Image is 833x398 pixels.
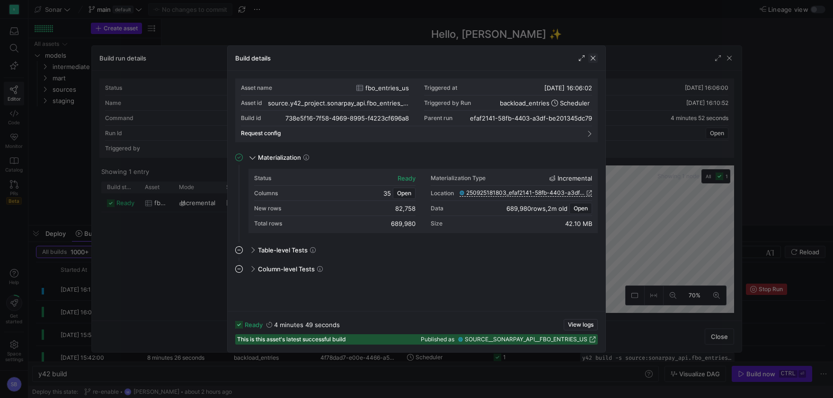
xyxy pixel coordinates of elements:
[560,99,590,107] span: Scheduler
[235,261,598,277] mat-expansion-panel-header: Column-level Tests
[568,321,594,328] span: View logs
[506,205,567,212] div: ,
[254,190,278,197] div: Columns
[544,84,592,92] span: [DATE] 16:06:02
[470,114,592,122] div: efaf2141-58fb-4403-a3df-be201345dc79
[548,205,567,212] span: 2m old
[245,321,263,329] span: ready
[235,242,598,258] mat-expansion-panel-header: Table-level Tests
[254,220,282,227] div: Total rows
[424,100,471,106] div: Triggered by Run
[241,85,272,91] div: Asset name
[460,190,592,196] a: 250925181803_efaf2141-58fb-4403-a3df-be201345dc79
[258,265,315,273] span: Column-level Tests
[235,54,271,62] h3: Build details
[395,205,416,212] div: 82,758
[424,85,457,91] div: Triggered at
[274,321,340,329] y42-duration: 4 minutes 49 seconds
[558,174,592,182] span: incremental
[235,150,598,165] mat-expansion-panel-header: Materialization
[397,190,411,197] span: Open
[569,203,592,214] button: Open
[365,84,409,92] span: fbo_entries_us
[241,115,261,121] div: Build id
[254,175,271,182] div: Status
[564,319,598,330] button: View logs
[506,205,546,212] span: 689,980 rows
[241,130,581,137] mat-panel-title: Request config
[235,169,598,242] div: Materialization
[565,220,592,227] div: 42.10 MB
[258,154,301,161] span: Materialization
[241,100,262,106] div: Asset id
[258,246,308,254] span: Table-level Tests
[465,336,587,343] span: SOURCE__SONARPAY_API__FBO_ENTRIES_US
[237,336,346,343] span: This is this asset's latest successful build
[574,205,588,212] span: Open
[268,99,409,107] div: source.y42_project.sonarpay_api.fbo_entries_us
[466,190,585,196] span: 250925181803_efaf2141-58fb-4403-a3df-be201345dc79
[421,336,454,343] span: Published as
[431,190,454,197] div: Location
[431,175,486,182] div: Materialization Type
[383,190,391,197] span: 35
[497,98,592,108] button: backload_entriesScheduler
[500,99,549,107] span: backload_entries
[391,220,416,227] div: 689,980
[431,220,443,227] div: Size
[241,126,592,140] mat-expansion-panel-header: Request config
[431,205,443,212] div: Data
[393,188,416,199] button: Open
[398,174,416,182] div: ready
[424,115,452,121] span: Parent run
[254,205,281,212] div: New rows
[458,336,596,343] a: SOURCE__SONARPAY_API__FBO_ENTRIES_US
[285,114,409,122] div: 738e5f16-7f58-4969-8995-f4223cf696a8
